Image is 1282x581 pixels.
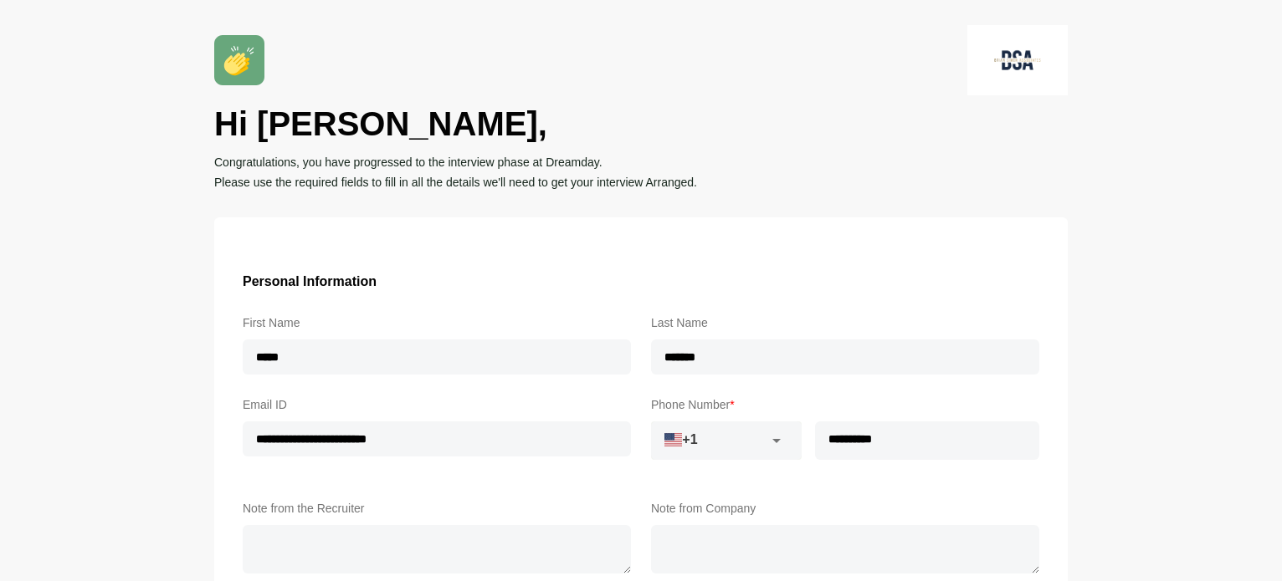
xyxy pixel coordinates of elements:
[651,395,1039,415] label: Phone Number
[651,313,1039,333] label: Last Name
[243,395,631,415] label: Email ID
[243,498,631,518] label: Note from the Recruiter
[214,102,1068,145] h1: Hi [PERSON_NAME],
[651,498,1039,518] label: Note from Company
[243,313,631,333] label: First Name
[214,155,603,169] strong: Congratulations, you have progressed to the interview phase at Dreamday.
[243,271,1039,293] h3: Personal Information
[214,172,1068,192] p: Please use the required fields to fill in all the details we'll need to get your interview Arranged.
[967,25,1068,95] img: logo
